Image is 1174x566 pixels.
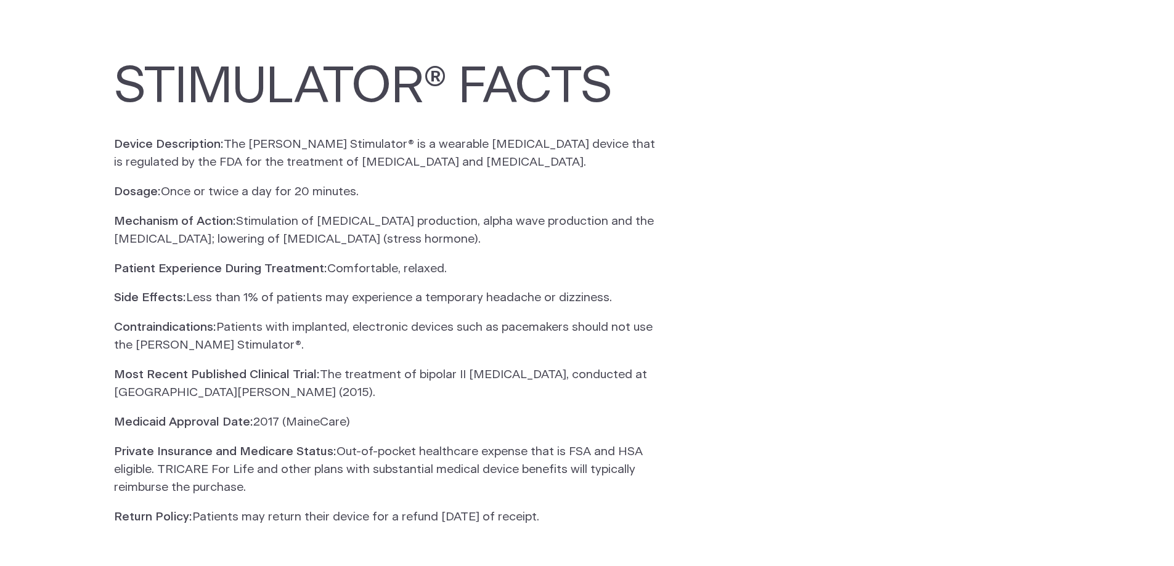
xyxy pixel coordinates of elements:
[114,416,253,428] strong: Medicaid Approval Date:
[114,414,659,432] p: 2017 (MaineCare)
[114,213,659,249] p: Stimulation of [MEDICAL_DATA] production, alpha wave production and the [MEDICAL_DATA]; lowering ...
[114,369,320,381] strong: Most Recent Published Clinical Trial:
[114,139,224,150] strong: Device Description:
[114,366,659,402] p: The treatment of bipolar II [MEDICAL_DATA], conducted at [GEOGRAPHIC_DATA][PERSON_NAME] (2015).
[114,292,186,304] strong: Side Effects:
[114,136,659,172] p: The [PERSON_NAME] Stimulator® is a wearable [MEDICAL_DATA] device that is regulated by the FDA fo...
[114,289,659,307] p: Less than 1% of patients may experience a temporary headache or dizziness.
[114,186,161,198] strong: Dosage:
[537,511,539,523] span: .
[114,509,659,527] p: Patients may return their device for a refund [DATE] of receipt
[114,261,659,278] p: Comfortable, relaxed.
[114,216,236,227] strong: Mechanism of Action:
[114,443,659,496] p: Out-of-pocket healthcare expense that is FSA and HSA eligible. TRICARE For Life and other plans w...
[114,511,192,523] strong: Return Policy:
[114,263,327,275] strong: Patient Experience During Treatment:
[114,321,216,333] strong: Contraindications:
[114,184,659,201] p: Once or twice a day for 20 minutes.
[114,319,659,355] p: Patients with implanted, electronic devices such as pacemakers should not use the [PERSON_NAME] S...
[114,446,336,458] strong: Private Insurance and Medicare Status:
